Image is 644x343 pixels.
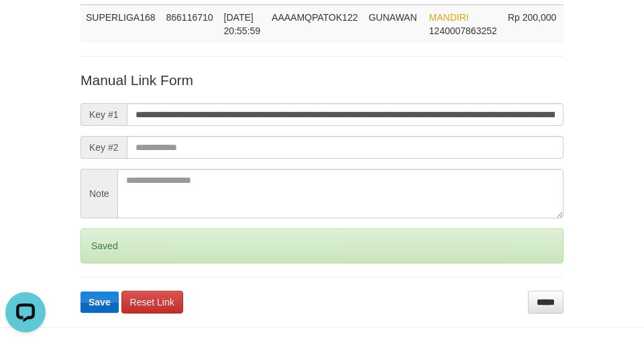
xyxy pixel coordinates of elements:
span: Key #2 [80,136,127,159]
span: Rp 200,000 [508,12,556,23]
span: Reset Link [130,297,174,307]
td: SUPERLIGA168 [80,5,161,43]
button: Open LiveChat chat widget [5,5,46,46]
td: 866116710 [161,5,219,43]
p: Manual Link Form [80,70,563,90]
a: Reset Link [121,291,183,314]
span: GUNAWAN [368,12,417,23]
span: Note [80,169,117,218]
button: Save [80,291,119,313]
span: [DATE] 20:55:59 [224,12,261,36]
span: MANDIRI [429,12,469,23]
span: Save [89,297,111,307]
span: Copy 1240007863252 to clipboard [429,25,497,36]
div: Saved [80,228,563,263]
span: Key #1 [80,103,127,126]
span: AAAAMQPATOK122 [272,12,358,23]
